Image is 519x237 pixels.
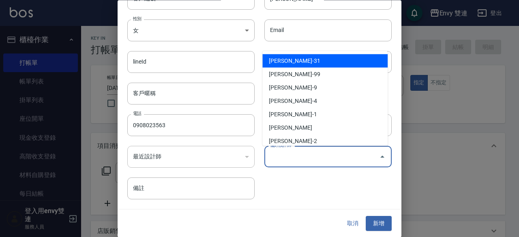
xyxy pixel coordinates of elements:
li: [PERSON_NAME]-4 [262,94,388,108]
button: 取消 [340,216,366,231]
li: [PERSON_NAME]-9 [262,81,388,94]
button: Close [376,150,389,163]
button: 新增 [366,216,392,231]
li: [PERSON_NAME]-2 [262,135,388,148]
li: [PERSON_NAME]-31 [262,54,388,68]
li: [PERSON_NAME]-99 [262,68,388,81]
label: 性別 [133,16,142,22]
div: 女 [127,19,255,41]
label: 電話 [133,111,142,117]
li: [PERSON_NAME] [262,121,388,135]
li: [PERSON_NAME]-1 [262,108,388,121]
